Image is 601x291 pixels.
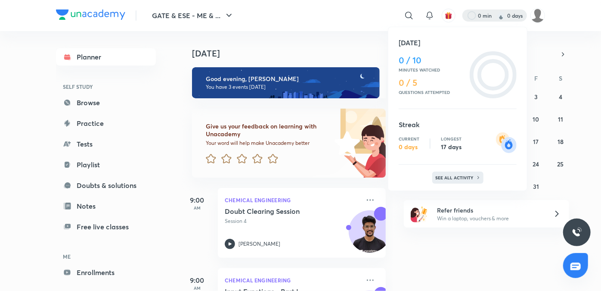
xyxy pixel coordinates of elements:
[399,119,517,130] h5: Streak
[399,55,466,66] h4: 0 / 10
[496,132,517,153] img: streak
[399,38,517,48] h5: [DATE]
[441,143,462,151] p: 17 days
[399,136,419,141] p: Current
[399,78,466,88] h4: 0 / 5
[399,143,419,151] p: 0 days
[436,175,476,180] p: See all activity
[399,67,466,72] p: Minutes watched
[441,136,462,141] p: Longest
[399,90,466,95] p: Questions attempted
